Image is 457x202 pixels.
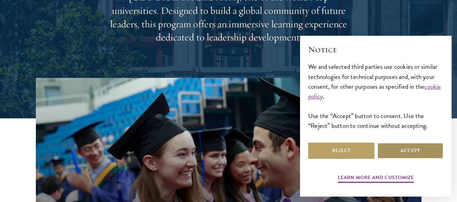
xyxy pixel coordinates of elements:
h2: Notice [308,44,443,55]
button: Learn more and customize [338,173,414,184]
div: We and selected third parties use cookies or similar technologies for technical purposes and, wit... [308,62,443,130]
button: Reject [308,143,374,159]
a: cookie policy [308,82,441,101]
button: Accept [377,143,443,159]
